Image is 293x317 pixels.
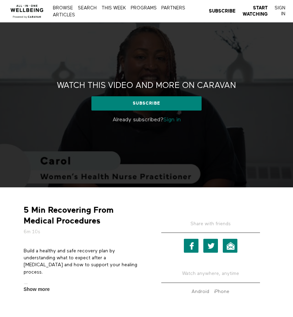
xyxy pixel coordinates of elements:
a: Subscribe [209,8,236,14]
strong: Android [192,289,209,294]
strong: 5 Min Recovering From Medical Procedures [24,205,141,226]
a: Email [223,239,237,253]
h5: Share with friends [161,220,260,233]
a: ARTICLES [51,13,77,17]
p: Build a healthy and safe recovery plan by understanding what to expect after a [MEDICAL_DATA] and... [24,247,141,276]
a: Android [190,289,211,294]
a: iPhone [212,289,231,294]
span: Show more [24,286,50,293]
h2: Watch this video and more on CARAVAN [57,80,236,91]
a: PARTNERS [160,6,187,10]
nav: Primary [51,4,199,18]
a: Twitter [203,239,218,253]
a: Start Watching [243,5,268,18]
a: Sign In [275,5,285,17]
a: Subscribe [91,96,202,110]
a: THIS WEEK [100,6,128,10]
a: Sign in [163,117,181,123]
a: PROGRAMS [129,6,158,10]
p: ☑ Enhanced Healing Strategies ☑ Improved Recovery Outcomes ☑ Reduced Post-Op Complications [24,283,141,304]
strong: Start Watching [243,5,268,17]
a: Search [76,6,98,10]
a: Browse [51,6,75,10]
a: Facebook [184,239,198,253]
h5: 6m 10s [24,228,141,235]
h5: Watch anywhere, anytime [161,265,260,283]
strong: iPhone [214,289,229,294]
p: Already subscribed? [32,116,261,124]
